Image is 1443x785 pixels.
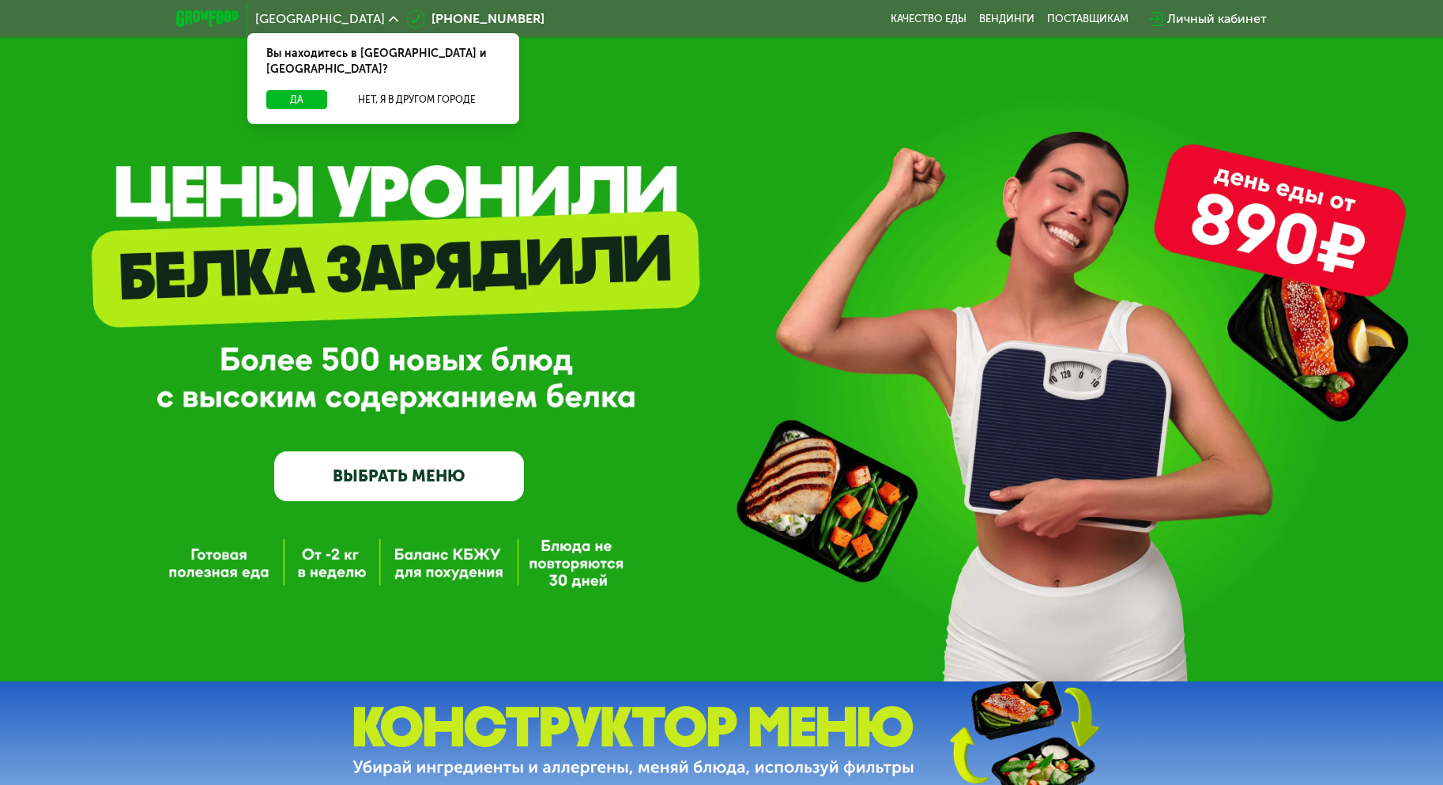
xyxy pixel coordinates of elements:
button: Нет, я в другом городе [333,90,500,109]
div: поставщикам [1047,13,1128,25]
span: [GEOGRAPHIC_DATA] [255,13,385,25]
a: Вендинги [979,13,1034,25]
button: Да [266,90,327,109]
div: Личный кабинет [1167,9,1267,28]
a: [PHONE_NUMBER] [406,9,544,28]
a: ВЫБРАТЬ МЕНЮ [274,451,524,501]
a: Качество еды [891,13,966,25]
div: Вы находитесь в [GEOGRAPHIC_DATA] и [GEOGRAPHIC_DATA]? [247,33,519,90]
